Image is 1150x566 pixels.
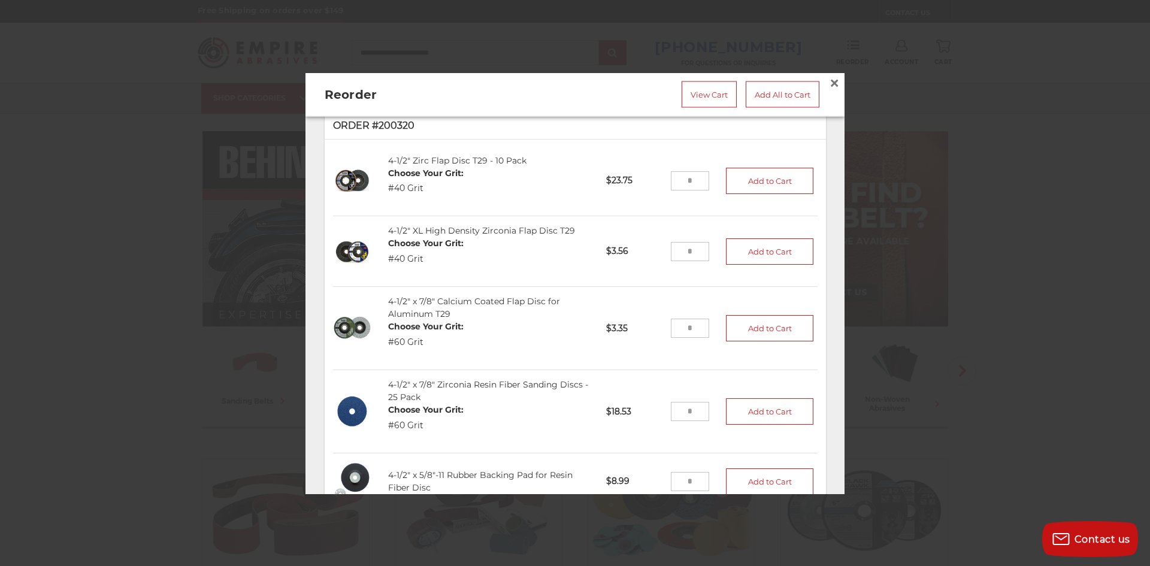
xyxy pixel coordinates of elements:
[388,320,464,333] dt: Choose Your Grit:
[388,469,573,492] a: 4-1/2" x 5/8"-11 Rubber Backing Pad for Resin Fiber Disc
[829,71,840,94] span: ×
[333,118,818,132] p: Order #200320
[388,237,464,250] dt: Choose Your Grit:
[388,182,464,195] dd: #40 Grit
[1075,534,1130,545] span: Contact us
[598,166,670,195] p: $23.75
[388,167,464,179] dt: Choose Your Grit:
[598,467,670,496] p: $8.99
[325,85,522,103] h2: Reorder
[333,309,372,348] img: 4-1/2
[388,404,464,416] dt: Choose Your Grit:
[333,232,372,271] img: 4-1/2
[682,81,737,107] a: View Cart
[333,392,372,431] img: 4-1/2
[598,313,670,343] p: $3.35
[333,462,372,501] img: 4-1/2
[746,81,819,107] a: Add All to Cart
[726,238,813,264] button: Add to Cart
[388,253,464,265] dd: #40 Grit
[388,225,575,236] a: 4-1/2" XL High Density Zirconia Flap Disc T29
[1042,521,1138,557] button: Contact us
[598,237,670,266] p: $3.56
[726,315,813,341] button: Add to Cart
[388,155,526,165] a: 4-1/2" Zirc Flap Disc T29 - 10 Pack
[388,379,588,402] a: 4-1/2" x 7/8" Zirconia Resin Fiber Sanding Discs - 25 Pack
[825,73,844,92] a: Close
[726,398,813,425] button: Add to Cart
[388,296,560,319] a: 4-1/2" x 7/8" Calcium Coated Flap Disc for Aluminum T29
[333,161,372,200] img: 4-1/2
[388,419,464,432] dd: #60 Grit
[388,336,464,349] dd: #60 Grit
[598,396,670,426] p: $18.53
[726,167,813,193] button: Add to Cart
[726,468,813,494] button: Add to Cart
